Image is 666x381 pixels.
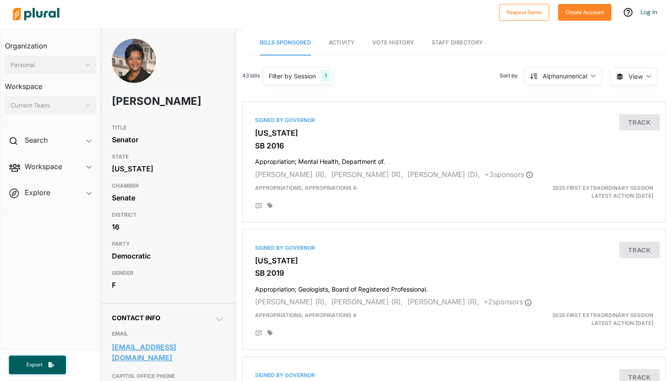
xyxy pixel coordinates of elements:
span: + 2 sponsor s [484,297,532,306]
div: Current Team [11,101,81,110]
h4: Appropriation; Geologists, Board of Registered Professional. [255,281,653,293]
span: Contact Info [112,314,160,322]
span: Sort by [499,72,525,80]
div: 16 [112,220,225,233]
h1: [PERSON_NAME] [112,88,179,115]
div: Democratic [112,249,225,263]
span: View [629,72,643,81]
h3: DISTRICT [112,210,225,220]
div: Add Position Statement [255,330,262,337]
div: [US_STATE] [112,162,225,175]
a: Activity [329,30,355,55]
span: [PERSON_NAME] (D), [407,170,480,179]
h3: TITLE [112,122,225,133]
h3: [US_STATE] [255,129,653,137]
div: Latest Action: [DATE] [523,311,660,327]
button: Request Demo [499,4,549,21]
div: Alphanumerical [543,71,587,81]
div: Signed by Governor [255,116,653,124]
button: Track [619,242,660,258]
h3: [US_STATE] [255,256,653,265]
a: Staff Directory [432,30,483,55]
a: Log In [640,8,657,16]
h3: GENDER [112,268,225,278]
h3: SB 2016 [255,141,653,150]
span: Bills Sponsored [260,39,311,46]
button: Export [9,355,66,374]
div: 1 [321,70,330,81]
span: [PERSON_NAME] (R), [331,170,403,179]
a: [EMAIL_ADDRESS][DOMAIN_NAME] [112,340,225,364]
a: Bills Sponsored [260,30,311,55]
a: Request Demo [499,7,549,16]
span: Appropriations, Appropriations A [255,185,357,191]
div: F [112,278,225,292]
span: 2025 First Extraordinary Session [552,185,653,191]
div: Filter by Session [269,71,316,81]
span: [PERSON_NAME] (R), [331,297,403,306]
div: Senate [112,191,225,204]
a: Vote History [372,30,414,55]
div: Personal [11,60,81,70]
span: [PERSON_NAME] (R), [407,297,479,306]
h3: CHAMBER [112,181,225,191]
div: Latest Action: [DATE] [523,184,660,200]
h3: Organization [5,33,96,52]
span: Appropriations, Appropriations A [255,312,357,318]
a: Create Account [558,7,611,16]
h2: Search [25,135,48,145]
button: Create Account [558,4,611,21]
img: Headshot of Angela Turner-Ford [112,39,156,97]
span: [PERSON_NAME] (R), [255,297,327,306]
div: Senator [112,133,225,146]
div: Add tags [267,203,273,209]
span: 2025 First Extraordinary Session [552,312,653,318]
span: + 3 sponsor s [485,170,533,179]
h3: PARTY [112,239,225,249]
div: Add Position Statement [255,203,262,210]
span: 43 bills [242,72,260,80]
h3: Workspace [5,74,96,93]
span: Activity [329,39,355,46]
h4: Appropriation; Mental Health, Department of. [255,154,653,166]
h3: EMAIL [112,329,225,339]
span: Export [20,361,48,369]
span: [PERSON_NAME] (R), [255,170,327,179]
h3: SB 2019 [255,269,653,277]
span: Vote History [372,39,414,46]
div: Signed by Governor [255,371,653,379]
div: Add tags [267,330,273,336]
div: Signed by Governor [255,244,653,252]
h3: STATE [112,152,225,162]
button: Track [619,114,660,130]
